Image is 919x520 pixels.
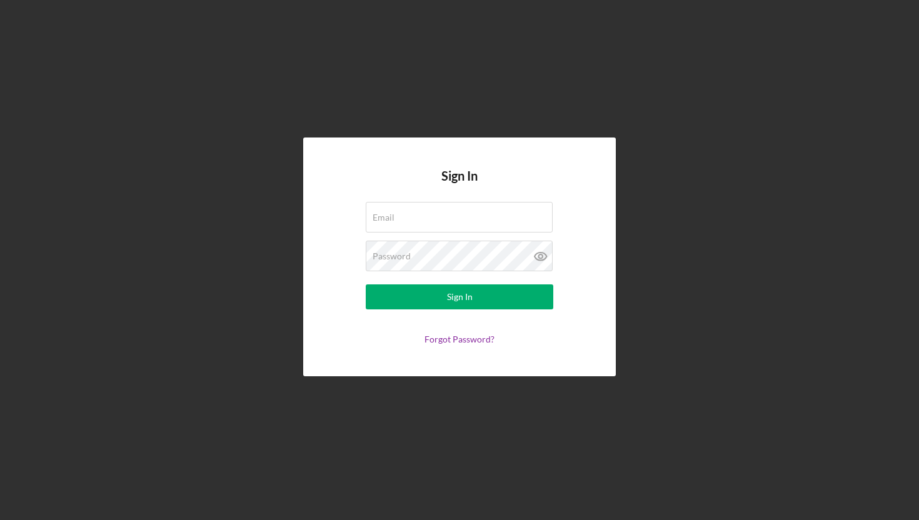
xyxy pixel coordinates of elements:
div: Sign In [447,284,473,309]
a: Forgot Password? [424,334,495,344]
button: Sign In [366,284,553,309]
label: Password [373,251,411,261]
label: Email [373,212,394,222]
h4: Sign In [441,169,478,202]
